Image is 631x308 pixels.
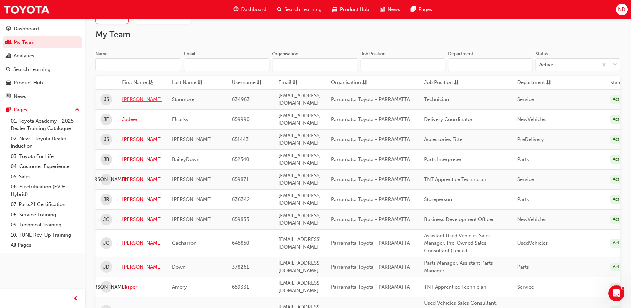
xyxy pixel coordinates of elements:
span: JC [103,216,109,223]
div: Active [610,195,628,204]
a: Analytics [3,50,82,62]
span: Email [278,79,291,87]
span: Parts [517,156,529,162]
a: [PERSON_NAME] [122,239,162,247]
div: News [14,93,26,100]
span: Stanmore [172,96,194,102]
a: 07. Parts21 Certification [8,199,82,210]
span: sorting-icon [362,79,367,87]
a: Product Hub [3,77,82,89]
span: 659990 [232,116,249,122]
a: car-iconProduct Hub [327,3,375,16]
span: [PERSON_NAME] [172,176,212,182]
span: [EMAIL_ADDRESS][DOMAIN_NAME] [278,236,321,250]
span: [EMAIL_ADDRESS][DOMAIN_NAME] [278,280,321,294]
span: news-icon [6,94,11,100]
span: Service [517,176,534,182]
span: pages-icon [6,107,11,113]
div: Active [610,95,628,104]
span: [EMAIL_ADDRESS][DOMAIN_NAME] [278,173,321,186]
a: [PERSON_NAME] [122,196,162,203]
span: sorting-icon [546,79,551,87]
span: Parramatta Toyota - PARRAMATTA [331,284,410,290]
input: Organisation [272,58,358,71]
span: Assistant Used Vehicles Sales Manager, Pre-Owned Sales Consultant (Lexus) [424,233,491,254]
span: Parramatta Toyota - PARRAMATTA [331,136,410,142]
button: Departmentsorting-icon [517,79,554,87]
div: Email [184,51,195,57]
span: chart-icon [6,53,11,59]
span: TNT Apprentice Technician [424,176,486,182]
span: JS [104,96,109,103]
span: Down [172,264,186,270]
a: 03. Toyota For Life [8,151,82,162]
span: Parramatta Toyota - PARRAMATTA [331,264,410,270]
span: ND [618,6,625,13]
a: 10. TUNE Rev-Up Training [8,230,82,240]
span: Parts [517,264,529,270]
a: [PERSON_NAME] [122,136,162,143]
div: Name [95,51,108,57]
input: Name [95,58,181,71]
span: [PERSON_NAME] [86,176,126,183]
span: Parramatta Toyota - PARRAMATTA [331,96,410,102]
a: [PERSON_NAME] [122,176,162,183]
span: [PERSON_NAME] [172,216,212,222]
button: Pages [3,104,82,116]
span: NewVehicles [517,216,547,222]
span: down-icon [613,61,617,69]
button: Usernamesorting-icon [232,79,268,87]
div: Active [610,175,628,184]
span: [PERSON_NAME] [86,283,126,291]
span: News [388,6,400,13]
span: Parramatta Toyota - PARRAMATTA [331,116,410,122]
span: Parramatta Toyota - PARRAMATTA [331,240,410,246]
a: All Pages [8,240,82,250]
span: Cacharron [172,240,197,246]
a: Trak [3,2,50,17]
div: Active [610,215,628,224]
div: Active [610,135,628,144]
div: Pages [14,106,27,114]
button: First Nameasc-icon [122,79,159,87]
span: 659331 [232,284,249,290]
span: 634963 [232,96,250,102]
span: news-icon [380,5,385,14]
span: BaileyDown [172,156,200,162]
a: 06. Electrification (EV & Hybrid) [8,182,82,199]
span: 636342 [232,196,250,202]
div: Product Hub [14,79,43,87]
a: 08. Service Training [8,210,82,220]
span: JD [103,263,109,271]
span: 659871 [232,176,248,182]
span: Parramatta Toyota - PARRAMATTA [331,176,410,182]
div: Active [610,239,628,248]
span: sorting-icon [454,79,459,87]
input: Department [448,58,533,71]
div: Organisation [272,51,298,57]
a: search-iconSearch Learning [272,3,327,16]
span: Storeperson [424,196,452,202]
span: Parts [517,196,529,202]
span: [EMAIL_ADDRESS][DOMAIN_NAME] [278,213,321,226]
a: 04. Customer Experience [8,161,82,172]
a: My Team [3,36,82,49]
span: sorting-icon [257,79,262,87]
button: Last Namesorting-icon [172,79,209,87]
span: up-icon [75,106,79,114]
span: Dashboard [241,6,266,13]
span: JS [104,136,109,143]
div: Active [610,155,628,164]
a: News [3,90,82,103]
span: JE [103,116,109,123]
span: car-icon [332,5,337,14]
span: PreDelivery [517,136,544,142]
iframe: Intercom live chat [608,285,624,301]
span: 652540 [232,156,249,162]
a: news-iconNews [375,3,405,16]
span: First Name [122,79,147,87]
span: Organisation [331,79,361,87]
div: Department [448,51,473,57]
span: search-icon [277,5,282,14]
span: Service [517,284,534,290]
